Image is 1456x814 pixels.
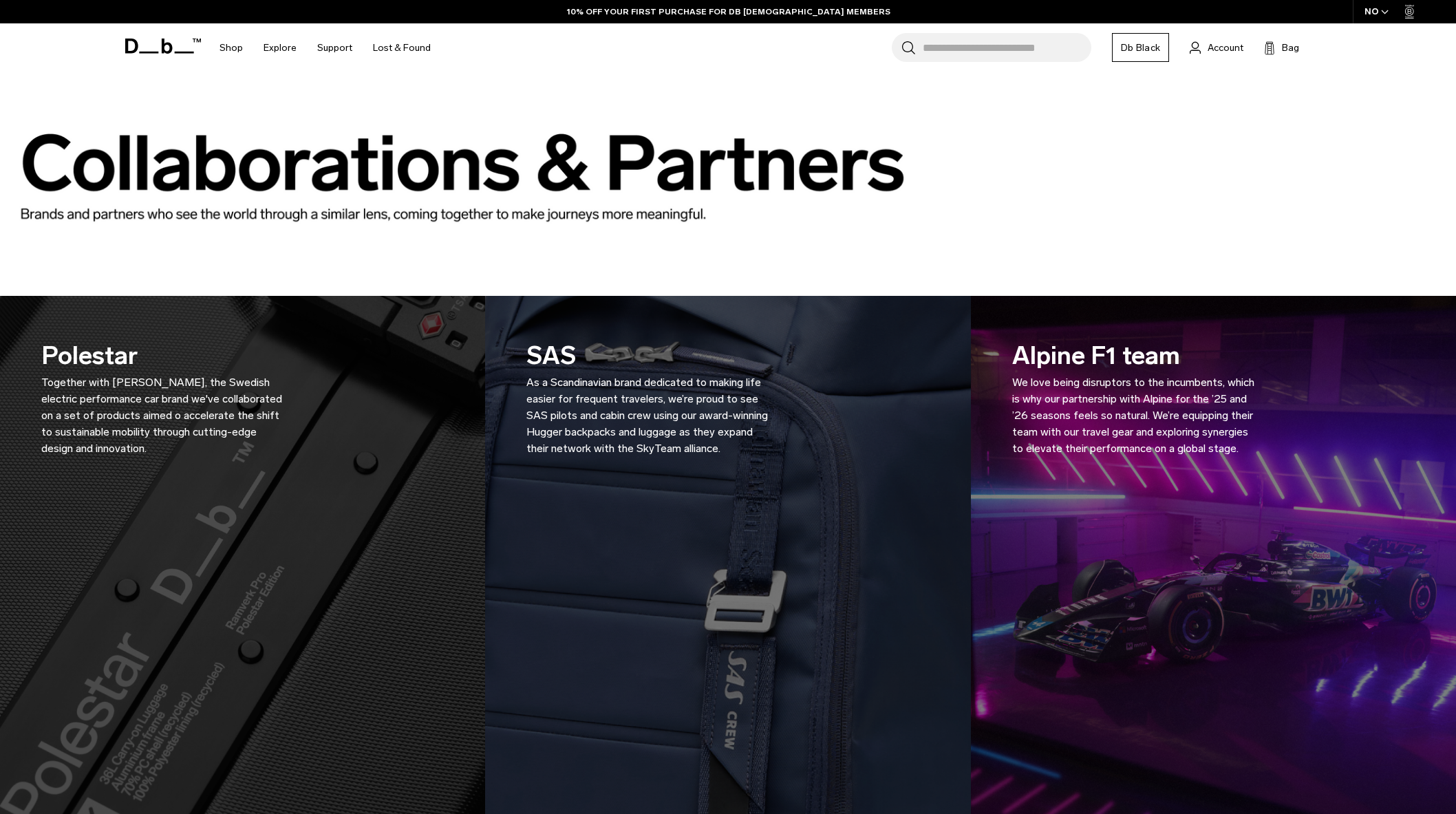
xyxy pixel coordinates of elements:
a: Shop [220,23,243,72]
a: Support [317,23,352,72]
span: Account [1208,41,1243,55]
h3: SAS [526,337,774,457]
a: Lost & Found [373,23,431,72]
h3: Alpine F1 team [1012,337,1260,457]
p: We love being disruptors to the incumbents, which is why our partnership with Alpine for the ’25 ... [1012,374,1260,457]
a: Db Black [1112,33,1169,62]
span: Bag [1282,41,1299,55]
a: Explore [264,23,297,72]
button: Bag [1264,39,1299,56]
nav: Main Navigation [209,23,441,72]
a: Account [1190,39,1243,56]
p: As a Scandinavian brand dedicated to making life easier for frequent travelers, we’re proud to se... [526,374,774,457]
p: Together with [PERSON_NAME], the Swedish electric performance car brand we've collaborated on a s... [41,374,289,457]
h3: Polestar [41,337,289,457]
a: 10% OFF YOUR FIRST PURCHASE FOR DB [DEMOGRAPHIC_DATA] MEMBERS [567,6,890,18]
